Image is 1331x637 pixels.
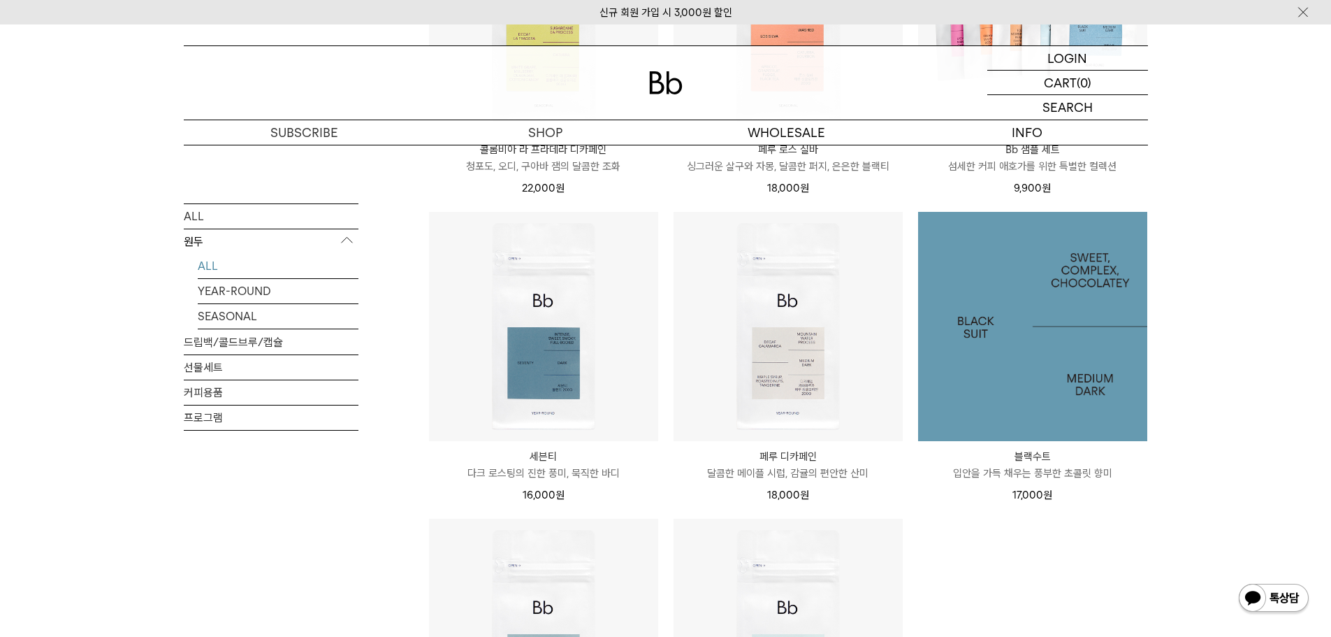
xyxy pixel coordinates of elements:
[1043,489,1052,501] span: 원
[918,212,1147,441] a: 블랙수트
[184,229,358,254] p: 원두
[1044,71,1077,94] p: CART
[429,448,658,482] a: 세븐티 다크 로스팅의 진한 풍미, 묵직한 바디
[1077,71,1091,94] p: (0)
[674,141,903,158] p: 페루 로스 실바
[918,141,1147,158] p: Bb 샘플 세트
[767,489,809,501] span: 18,000
[674,141,903,175] a: 페루 로스 실바 싱그러운 살구와 자몽, 달콤한 퍼지, 은은한 블랙티
[429,465,658,482] p: 다크 로스팅의 진한 풍미, 묵직한 바디
[1014,182,1051,194] span: 9,900
[429,158,658,175] p: 청포도, 오디, 구아바 잼의 달콤한 조화
[1042,95,1093,120] p: SEARCH
[767,182,809,194] span: 18,000
[555,182,565,194] span: 원
[674,158,903,175] p: 싱그러운 살구와 자몽, 달콤한 퍼지, 은은한 블랙티
[800,489,809,501] span: 원
[184,405,358,429] a: 프로그램
[599,6,732,19] a: 신규 회원 가입 시 3,000원 할인
[649,71,683,94] img: 로고
[184,355,358,379] a: 선물세트
[429,448,658,465] p: 세븐티
[918,448,1147,465] p: 블랙수트
[918,465,1147,482] p: 입안을 가득 채우는 풍부한 초콜릿 향미
[918,212,1147,441] img: 1000000031_add2_036.jpg
[429,141,658,175] a: 콜롬비아 라 프라데라 디카페인 청포도, 오디, 구아바 잼의 달콤한 조화
[987,71,1148,95] a: CART (0)
[1042,182,1051,194] span: 원
[522,182,565,194] span: 22,000
[674,465,903,482] p: 달콤한 메이플 시럽, 감귤의 편안한 산미
[1047,46,1087,70] p: LOGIN
[918,448,1147,482] a: 블랙수트 입안을 가득 채우는 풍부한 초콜릿 향미
[555,489,565,501] span: 원
[184,329,358,354] a: 드립백/콜드브루/캡슐
[918,141,1147,175] a: Bb 샘플 세트 섬세한 커피 애호가를 위한 특별한 컬렉션
[429,212,658,441] img: 세븐티
[674,212,903,441] img: 페루 디카페인
[674,448,903,482] a: 페루 디카페인 달콤한 메이플 시럽, 감귤의 편안한 산미
[907,120,1148,145] p: INFO
[1012,489,1052,501] span: 17,000
[184,203,358,228] a: ALL
[987,46,1148,71] a: LOGIN
[1237,582,1310,616] img: 카카오톡 채널 1:1 채팅 버튼
[523,489,565,501] span: 16,000
[198,278,358,303] a: YEAR-ROUND
[666,120,907,145] p: WHOLESALE
[674,448,903,465] p: 페루 디카페인
[918,158,1147,175] p: 섬세한 커피 애호가를 위한 특별한 컬렉션
[800,182,809,194] span: 원
[184,120,425,145] a: SUBSCRIBE
[429,141,658,158] p: 콜롬비아 라 프라데라 디카페인
[198,253,358,278] a: ALL
[425,120,666,145] a: SHOP
[198,303,358,328] a: SEASONAL
[184,380,358,404] a: 커피용품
